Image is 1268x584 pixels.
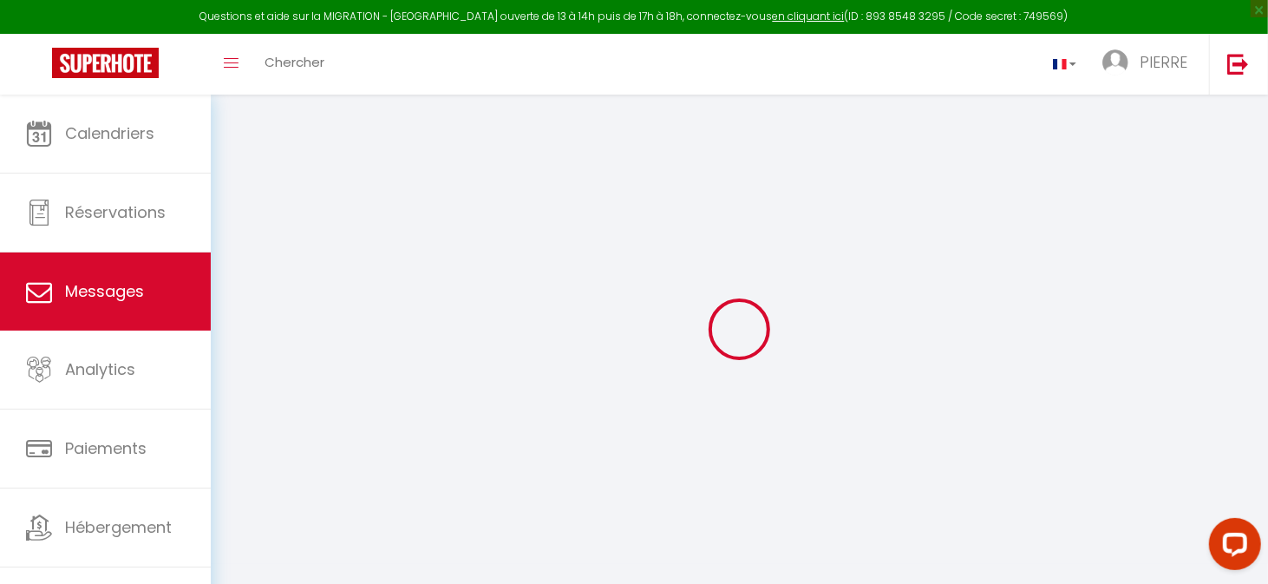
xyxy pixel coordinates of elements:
[265,53,324,71] span: Chercher
[52,48,159,78] img: Super Booking
[65,201,166,223] span: Réservations
[65,280,144,302] span: Messages
[1195,511,1268,584] iframe: LiveChat chat widget
[65,122,154,144] span: Calendriers
[1102,49,1128,75] img: ...
[65,516,172,538] span: Hébergement
[773,9,845,23] a: en cliquant ici
[65,358,135,380] span: Analytics
[1089,34,1209,95] a: ... PIERRE
[252,34,337,95] a: Chercher
[1140,51,1187,73] span: PIERRE
[65,437,147,459] span: Paiements
[1227,53,1249,75] img: logout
